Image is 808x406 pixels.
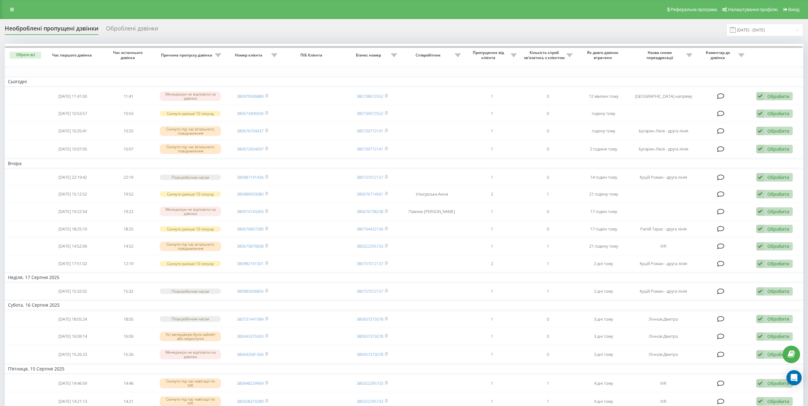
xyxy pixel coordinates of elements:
[160,91,221,101] div: Менеджери не відповіли на дзвінок
[101,88,157,105] td: 11:41
[237,93,264,99] a: 380979506889
[767,261,789,267] div: Обробити
[237,174,264,180] a: 380987141436
[464,375,520,392] td: 1
[520,88,576,105] td: 0
[788,7,799,12] span: Вихід
[160,332,221,341] div: Усі менеджери були зайняті або недоступні
[237,288,264,294] a: 380983006856
[631,141,695,157] td: Бугарин Леся - друга лінія
[576,346,631,363] td: 3 дні тому
[631,283,695,299] td: Куцій Роман - друга лінія
[237,243,264,249] a: 380675876838
[286,53,338,58] span: ПІБ Клієнта
[160,175,221,180] div: Поза робочим часом
[520,311,576,327] td: 0
[464,186,520,202] td: 2
[5,77,803,86] td: Сьогодні
[106,25,158,35] div: Оброблені дзвінки
[576,256,631,271] td: 2 дні тому
[106,50,151,60] span: Час останнього дзвінка
[357,351,383,357] a: 380937373078
[767,146,789,152] div: Обробити
[520,238,576,255] td: 1
[631,346,695,363] td: Лічнов Дмитро
[464,346,520,363] td: 1
[357,333,383,339] a: 380937373078
[576,311,631,327] td: 3 дні тому
[400,186,464,202] td: Ульгурська Анна
[520,221,576,237] td: 0
[50,53,95,58] span: Час першого дзвінка
[403,53,455,58] span: Співробітник
[45,221,101,237] td: [DATE] 18:25:10
[45,186,101,202] td: [DATE] 15:12:52
[101,123,157,139] td: 10:25
[520,375,576,392] td: 1
[5,300,803,310] td: Субота, 16 Серпня 2025
[767,243,789,249] div: Обробити
[160,111,221,116] div: Скинуто раніше 10 секунд
[767,191,789,197] div: Обробити
[160,242,221,251] div: Скинуто під час вітального повідомлення
[5,273,803,282] td: Неділя, 17 Серпня 2025
[160,207,221,216] div: Менеджери не відповіли на дзвінок
[45,170,101,185] td: [DATE] 22:19:42
[576,186,631,202] td: 21 годину тому
[520,328,576,345] td: 0
[237,110,264,116] a: 380673406926
[101,170,157,185] td: 22:19
[45,203,101,220] td: [DATE] 19:22:54
[767,351,789,357] div: Обробити
[45,238,101,255] td: [DATE] 14:52:06
[160,378,221,388] div: Скинуто під час навігації по IVR
[228,53,271,58] span: Номер клієнта
[237,398,264,404] a: 380508319289
[5,364,803,374] td: П’ятниця, 15 Серпня 2025
[576,375,631,392] td: 4 дні тому
[464,238,520,255] td: 1
[357,243,383,249] a: 380322295733
[520,203,576,220] td: 0
[576,141,631,157] td: 2 години тому
[357,288,383,294] a: 380737012137
[237,191,264,197] a: 380989093080
[237,128,264,134] a: 380676704437
[767,226,789,232] div: Обробити
[767,316,789,322] div: Обробити
[464,141,520,157] td: 1
[576,106,631,121] td: годину тому
[520,186,576,202] td: 1
[5,159,803,168] td: Вчора
[101,311,157,327] td: 18:05
[767,288,789,294] div: Обробити
[45,106,101,121] td: [DATE] 10:53:57
[237,226,264,232] a: 380676807280
[237,261,264,266] a: 380982161301
[237,333,264,339] a: 380443375063
[357,261,383,266] a: 380737012137
[631,311,695,327] td: Лічнов Дмитро
[45,141,101,157] td: [DATE] 10:07:05
[45,123,101,139] td: [DATE] 10:25:41
[576,203,631,220] td: 17 годин тому
[520,106,576,121] td: 0
[671,7,717,12] span: Реферальна програма
[464,256,520,271] td: 2
[767,174,789,180] div: Обробити
[101,256,157,271] td: 12:19
[767,398,789,404] div: Обробити
[160,316,221,322] div: Поза робочим часом
[786,370,802,385] div: Open Intercom Messenger
[357,93,383,99] a: 380738672552
[464,221,520,237] td: 1
[101,221,157,237] td: 18:25
[101,203,157,220] td: 19:22
[464,170,520,185] td: 1
[631,238,695,255] td: IVR
[347,53,391,58] span: Бізнес номер
[160,226,221,232] div: Скинуто раніше 10 секунд
[464,283,520,299] td: 1
[357,209,383,214] a: 380676738238
[160,191,221,197] div: Скинуто раніше 10 секунд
